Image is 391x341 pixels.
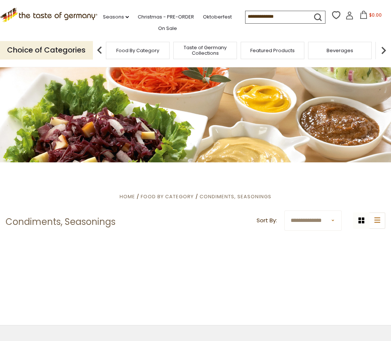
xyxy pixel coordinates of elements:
a: Oktoberfest [203,13,232,21]
a: On Sale [158,24,177,33]
img: previous arrow [92,43,107,58]
h1: Condiments, Seasonings [6,216,116,227]
a: Featured Products [250,48,295,53]
img: next arrow [376,43,391,58]
span: $0.00 [369,12,382,18]
a: Seasons [103,13,129,21]
a: Food By Category [116,48,159,53]
a: Food By Category [141,193,194,200]
button: $0.00 [355,11,387,22]
a: Beverages [327,48,353,53]
a: Home [120,193,135,200]
label: Sort By: [257,216,277,225]
a: Condiments, Seasonings [200,193,271,200]
a: Christmas - PRE-ORDER [138,13,194,21]
a: Taste of Germany Collections [176,45,235,56]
